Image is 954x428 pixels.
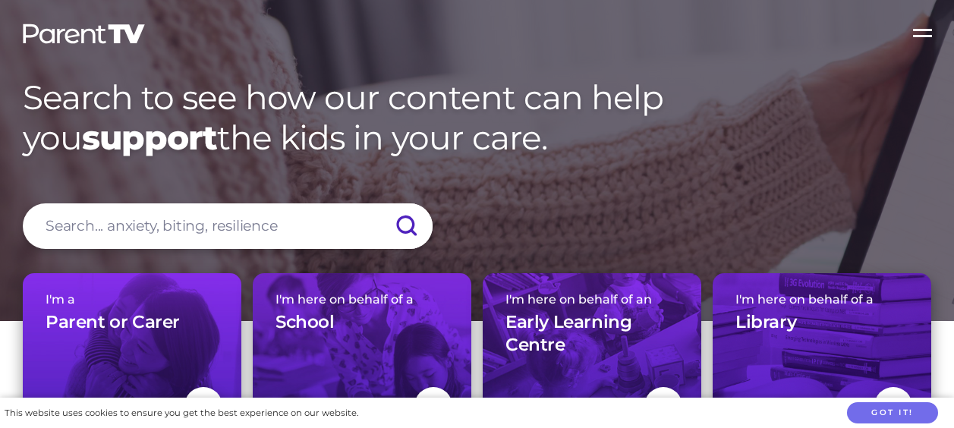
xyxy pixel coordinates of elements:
[379,203,433,249] input: Submit
[275,292,449,307] span: I'm here on behalf of a
[505,311,679,357] h3: Early Learning Centre
[735,292,908,307] span: I'm here on behalf of a
[23,203,433,249] input: Search... anxiety, biting, resilience
[735,311,796,334] h3: Library
[847,402,938,424] button: Got it!
[658,396,669,416] img: svg+xml;base64,PHN2ZyBlbmFibGUtYmFja2dyb3VuZD0ibmV3IDAgMCAxNC44IDI1LjciIHZpZXdCb3g9IjAgMCAxNC44ID...
[5,405,358,421] div: This website uses cookies to ensure you get the best experience on our website.
[505,292,679,307] span: I'm here on behalf of an
[46,311,180,334] h3: Parent or Carer
[888,396,899,416] img: svg+xml;base64,PHN2ZyBlbmFibGUtYmFja2dyb3VuZD0ibmV3IDAgMCAxNC44IDI1LjciIHZpZXdCb3g9IjAgMCAxNC44ID...
[46,292,219,307] span: I'm a
[82,117,217,158] strong: support
[275,311,335,334] h3: School
[21,23,146,45] img: parenttv-logo-white.4c85aaf.svg
[23,77,931,158] h1: Search to see how our content can help you the kids in your care.
[198,396,209,416] img: svg+xml;base64,PHN2ZyBlbmFibGUtYmFja2dyb3VuZD0ibmV3IDAgMCAxNC44IDI1LjciIHZpZXdCb3g9IjAgMCAxNC44ID...
[428,396,439,416] img: svg+xml;base64,PHN2ZyBlbmFibGUtYmFja2dyb3VuZD0ibmV3IDAgMCAxNC44IDI1LjciIHZpZXdCb3g9IjAgMCAxNC44ID...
